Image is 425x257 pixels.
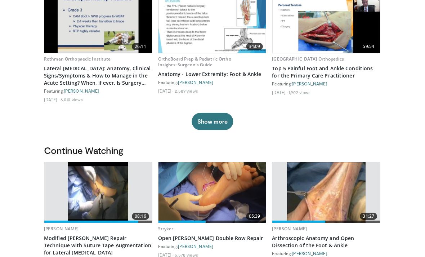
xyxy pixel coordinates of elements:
div: Featuring: [272,81,380,87]
a: Modified [PERSON_NAME] Repair Technique with Suture Tape Augmentation for Lateral [MEDICAL_DATA] [44,235,152,257]
a: Lateral [MEDICAL_DATA]: Anatomy, Clinical Signs/Symptoms & How to Manage in the Acute Setting? Wh... [44,65,152,87]
a: Rothman Orthopaedic Institute [44,56,111,62]
li: 6,010 views [61,97,83,103]
a: [GEOGRAPHIC_DATA] Orthopedics [272,56,344,62]
img: widescreen_open_anatomy_100000664_3.jpg.620x360_q85_upscale.jpg [287,163,366,223]
img: e6a7c861-6dcf-4f2d-8272-d84afc52cdf7.620x360_q85_upscale.jpg [158,163,266,223]
li: 2,589 views [175,88,198,94]
a: [PERSON_NAME] [64,89,99,94]
div: Featuring: [272,251,380,257]
a: [PERSON_NAME] [292,251,327,256]
a: 05:39 [158,163,266,223]
a: [PERSON_NAME] [292,81,327,87]
button: Show more [192,113,233,130]
a: [PERSON_NAME] [178,244,213,249]
span: 34:09 [246,43,263,50]
a: [PERSON_NAME] [178,80,213,85]
span: 05:39 [246,213,263,220]
a: Anatomy - Lower Extremity: Foot & Ankle [158,71,267,78]
span: 59:54 [360,43,377,50]
div: Featuring: [44,88,152,94]
a: 31:27 [272,163,380,223]
a: Stryker [158,226,174,232]
div: Featuring: [158,80,267,85]
a: 08:16 [44,163,152,223]
a: Arthroscopic Anatomy and Open Dissection of the Foot & Ankle [272,235,380,249]
span: 26:11 [132,43,149,50]
h3: Continue Watching [44,145,381,156]
li: [DATE] [158,88,174,94]
li: 1,902 views [288,90,310,96]
a: [PERSON_NAME] [44,226,79,232]
a: Top 5 Painful Foot and Ankle Conditions for the Primary Care Practitioner [272,65,380,80]
span: 31:27 [360,213,377,220]
img: dddd7d70-a8d3-4181-ba28-5068cc32d45d.620x360_q85_upscale.jpg [68,163,128,223]
span: 08:16 [132,213,149,220]
a: Open [PERSON_NAME] Double Row Repair [158,235,267,242]
li: [DATE] [44,97,59,103]
div: Featuring: [158,244,267,249]
li: [DATE] [272,90,287,96]
a: [PERSON_NAME] [272,226,307,232]
a: OrthoBoard Prep & Pediatric Ortho Insights: Surgeon's Guide [158,56,231,68]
